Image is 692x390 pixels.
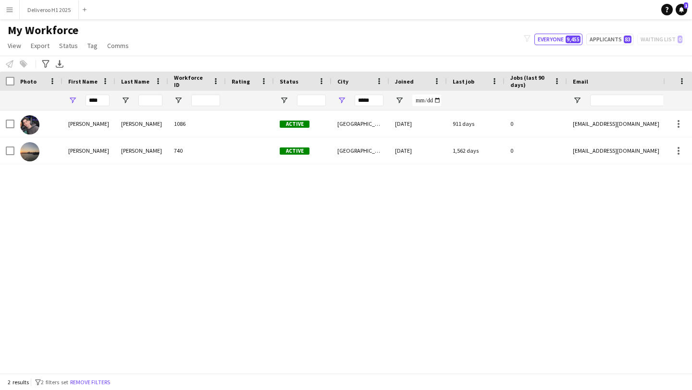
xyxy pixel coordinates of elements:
span: 83 [624,36,631,43]
span: Email [573,78,588,85]
button: Open Filter Menu [68,96,77,105]
span: Joined [395,78,414,85]
input: Status Filter Input [297,95,326,106]
div: 911 days [447,110,505,137]
span: Last Name [121,78,149,85]
div: 1,562 days [447,137,505,164]
div: [GEOGRAPHIC_DATA] [332,137,389,164]
span: Comms [107,41,129,50]
button: Open Filter Menu [395,96,404,105]
app-action-btn: Export XLSX [54,58,65,70]
button: Remove filters [68,377,112,388]
button: Open Filter Menu [121,96,130,105]
span: 2 filters set [41,378,68,386]
a: Comms [103,39,133,52]
span: View [8,41,21,50]
span: Active [280,121,309,128]
span: Export [31,41,49,50]
span: City [337,78,348,85]
div: [DATE] [389,137,447,164]
input: City Filter Input [355,95,383,106]
input: First Name Filter Input [86,95,110,106]
div: 0 [505,137,567,164]
a: View [4,39,25,52]
div: [PERSON_NAME] [62,137,115,164]
input: Joined Filter Input [412,95,441,106]
button: Deliveroo H1 2025 [20,0,79,19]
button: Applicants83 [586,34,633,45]
div: [PERSON_NAME] [115,137,168,164]
span: Active [280,147,309,155]
span: Photo [20,78,37,85]
span: First Name [68,78,98,85]
input: Last Name Filter Input [138,95,162,106]
a: Tag [84,39,101,52]
img: Joshua Smith [20,142,39,161]
span: Status [280,78,298,85]
button: Open Filter Menu [337,96,346,105]
span: My Workforce [8,23,78,37]
button: Everyone9,455 [534,34,582,45]
button: Open Filter Menu [573,96,581,105]
div: 1086 [168,110,226,137]
span: Rating [232,78,250,85]
div: [GEOGRAPHIC_DATA] [332,110,389,137]
span: Tag [87,41,98,50]
a: Status [55,39,82,52]
span: Last job [453,78,474,85]
div: 740 [168,137,226,164]
div: 0 [505,110,567,137]
button: Open Filter Menu [174,96,183,105]
div: [PERSON_NAME] [62,110,115,137]
div: [PERSON_NAME] [115,110,168,137]
input: Workforce ID Filter Input [191,95,220,106]
a: 1 [676,4,687,15]
a: Export [27,39,53,52]
span: 9,455 [566,36,581,43]
span: Workforce ID [174,74,209,88]
span: Jobs (last 90 days) [510,74,550,88]
span: Status [59,41,78,50]
button: Open Filter Menu [280,96,288,105]
div: [DATE] [389,110,447,137]
span: 1 [684,2,688,9]
img: Joshua Conway [20,115,39,134]
app-action-btn: Advanced filters [40,58,51,70]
